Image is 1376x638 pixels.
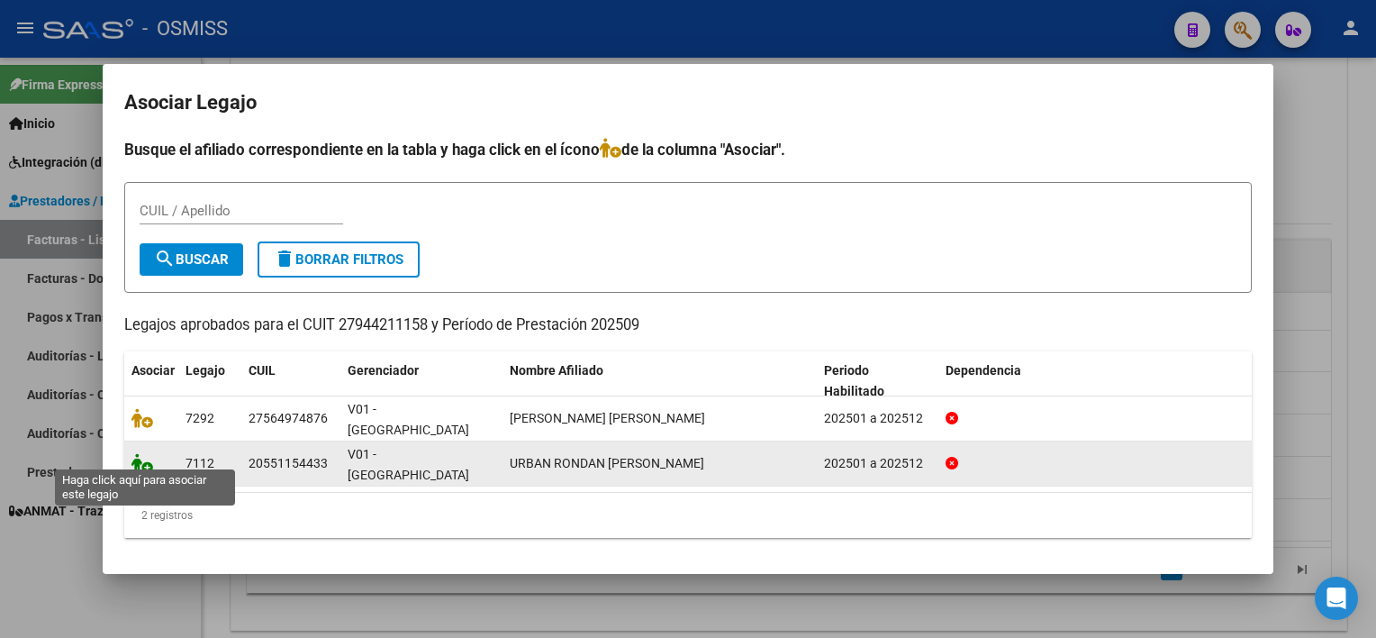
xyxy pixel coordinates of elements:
span: 7292 [186,411,214,425]
p: Legajos aprobados para el CUIT 27944211158 y Período de Prestación 202509 [124,314,1252,337]
datatable-header-cell: Nombre Afiliado [502,351,817,411]
datatable-header-cell: Gerenciador [340,351,502,411]
div: Open Intercom Messenger [1315,577,1358,620]
span: MIÑO JIMENA EMMA ISABELLA [510,411,705,425]
span: Periodo Habilitado [824,363,884,398]
mat-icon: delete [274,248,295,269]
span: V01 - [GEOGRAPHIC_DATA] [348,402,469,437]
button: Borrar Filtros [258,242,420,278]
datatable-header-cell: Legajo [178,351,241,411]
h2: Asociar Legajo [124,86,1252,120]
mat-icon: search [154,248,176,269]
datatable-header-cell: Dependencia [938,351,1253,411]
span: Borrar Filtros [274,251,403,268]
h4: Busque el afiliado correspondiente en la tabla y haga click en el ícono de la columna "Asociar". [124,138,1252,161]
span: CUIL [249,363,276,378]
div: 202501 a 202512 [824,408,931,429]
span: V01 - [GEOGRAPHIC_DATA] [348,447,469,482]
div: 20551154433 [249,453,328,474]
div: 2 registros [124,493,1252,538]
button: Buscar [140,243,243,276]
div: 27564974876 [249,408,328,429]
span: Legajo [186,363,225,378]
div: 202501 a 202512 [824,453,931,474]
span: Asociar [131,363,175,378]
span: Buscar [154,251,229,268]
span: Dependencia [946,363,1021,378]
datatable-header-cell: Periodo Habilitado [817,351,938,411]
span: Gerenciador [348,363,419,378]
span: Nombre Afiliado [510,363,603,378]
datatable-header-cell: CUIL [241,351,340,411]
datatable-header-cell: Asociar [124,351,178,411]
span: URBAN RONDAN ANGELO MATEO [510,456,704,470]
span: 7112 [186,456,214,470]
